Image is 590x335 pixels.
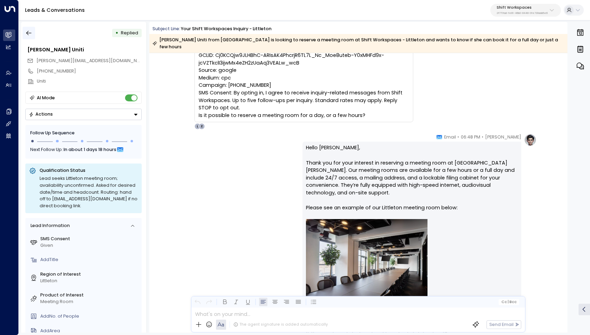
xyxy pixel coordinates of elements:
[194,123,201,129] div: L
[152,26,180,32] span: Subject Line:
[40,292,139,299] label: Product of Interest
[25,7,85,14] a: Leads & Conversations
[25,109,142,120] div: Button group with a nested menu
[524,134,537,146] img: profile-logo.png
[27,46,142,54] div: [PERSON_NAME] Uniti
[306,219,427,300] img: 16_shift_littleton_print-scaled.jpg.webp
[461,134,480,141] span: 06:48 PM
[497,6,548,10] p: Shift Workspaces
[490,4,561,17] button: Shift Workspaces2f771fad-fe81-46b0-8448-0fe730ada5e6
[501,300,517,304] span: Cc Bcc
[485,134,521,141] span: [PERSON_NAME]
[37,68,142,75] div: [PHONE_NUMBER]
[36,58,148,64] span: [PERSON_NAME][EMAIL_ADDRESS][DOMAIN_NAME]
[40,278,139,284] div: Littleton
[444,134,456,141] span: Email
[181,26,272,32] div: Your Shift Workspaces Inquiry - Littleton
[205,298,214,307] button: Redo
[37,94,55,101] div: AI Mode
[31,146,137,153] div: Next Follow Up:
[199,7,409,119] div: Location Value: Shift Workspaces - [GEOGRAPHIC_DATA] Name: [PERSON_NAME] Uniti Company: [GEOGRAPH...
[28,223,69,229] div: Lead Information
[457,134,459,141] span: •
[31,130,137,137] div: Follow Up Sequence
[233,322,328,327] div: The agent signature is added automatically
[121,30,138,36] span: Replied
[40,236,139,242] label: SMS Consent
[40,271,139,278] label: Region of Interest
[37,78,142,85] div: Uniti
[40,299,139,305] div: Meeting Room
[25,109,142,120] button: Actions
[40,167,138,174] p: Qualification Status
[40,242,139,249] div: Given
[499,299,520,305] button: Cc|Bcc
[152,36,564,50] div: [PERSON_NAME] Uniti from [GEOGRAPHIC_DATA] is looking to reserve a meeting room at Shift Workspac...
[193,298,202,307] button: Undo
[36,58,142,64] span: allison@getuniti.com
[497,12,548,15] p: 2f771fad-fe81-46b0-8448-0fe730ada5e6
[199,123,205,129] div: E
[482,134,483,141] span: •
[29,111,53,117] div: Actions
[64,146,117,153] span: In about 1 days 18 hours
[40,328,139,334] div: AddArea
[40,313,139,320] div: AddNo. of People
[115,27,118,39] div: •
[40,257,139,263] div: AddTitle
[508,300,509,304] span: |
[40,175,138,209] div: Lead seeks Littleton meeting room; availability unconfirmed. Asked for desired date/time and head...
